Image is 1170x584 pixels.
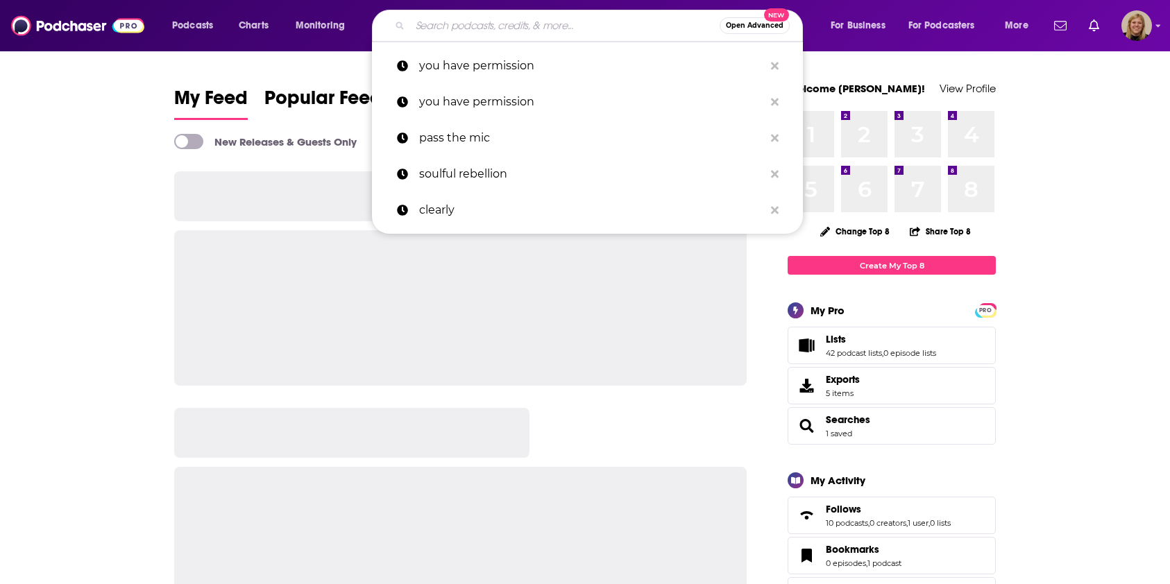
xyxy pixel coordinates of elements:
p: soulful rebellion [419,156,764,192]
div: My Pro [811,304,845,317]
span: Open Advanced [726,22,783,29]
a: 10 podcasts [826,518,868,528]
button: Show profile menu [1121,10,1152,41]
a: Bookmarks [792,546,820,565]
span: Logged in as avansolkema [1121,10,1152,41]
span: For Podcasters [908,16,975,35]
a: 1 user [908,518,929,528]
span: , [906,518,908,528]
a: 0 episodes [826,558,866,568]
a: you have permission [372,84,803,120]
button: open menu [995,15,1046,37]
p: you have permission [419,84,764,120]
span: More [1005,16,1028,35]
a: Welcome [PERSON_NAME]! [788,82,925,95]
a: 1 podcast [867,558,901,568]
span: Exports [826,373,860,386]
a: clearly [372,192,803,228]
span: Lists [788,327,996,364]
a: Show notifications dropdown [1049,14,1072,37]
a: Charts [230,15,277,37]
a: 1 saved [826,429,852,438]
a: 42 podcast lists [826,348,882,358]
div: Search podcasts, credits, & more... [385,10,816,42]
span: Follows [788,497,996,534]
div: My Activity [811,474,865,487]
button: open menu [286,15,363,37]
a: soulful rebellion [372,156,803,192]
button: Share Top 8 [909,218,972,245]
button: open menu [162,15,231,37]
p: you have permission [419,48,764,84]
input: Search podcasts, credits, & more... [410,15,720,37]
span: For Business [831,16,885,35]
a: My Feed [174,86,248,120]
span: Charts [239,16,269,35]
a: you have permission [372,48,803,84]
a: Bookmarks [826,543,901,556]
span: , [929,518,930,528]
span: Podcasts [172,16,213,35]
span: , [866,558,867,568]
span: , [882,348,883,358]
span: My Feed [174,86,248,118]
a: Lists [826,333,936,345]
button: open menu [821,15,903,37]
img: User Profile [1121,10,1152,41]
span: 5 items [826,388,860,398]
button: Change Top 8 [812,223,898,240]
a: 0 creators [870,518,906,528]
a: pass the mic [372,120,803,156]
a: View Profile [940,82,996,95]
button: Open AdvancedNew [720,17,790,34]
a: PRO [977,304,994,315]
span: PRO [977,305,994,316]
span: Searches [788,407,996,445]
a: Lists [792,336,820,355]
a: Exports [788,367,996,404]
span: , [868,518,870,528]
a: Show notifications dropdown [1083,14,1105,37]
p: pass the mic [419,120,764,156]
a: 0 episode lists [883,348,936,358]
a: Searches [792,416,820,436]
span: Exports [792,376,820,395]
a: Follows [792,506,820,525]
a: Create My Top 8 [788,256,996,275]
a: Searches [826,413,870,426]
span: Bookmarks [826,543,879,556]
span: Popular Feed [264,86,382,118]
img: Podchaser - Follow, Share and Rate Podcasts [11,12,144,39]
a: 0 lists [930,518,951,528]
a: Popular Feed [264,86,382,120]
span: Lists [826,333,846,345]
span: Follows [826,503,861,515]
p: clearly [419,192,764,228]
a: Follows [826,503,951,515]
button: open menu [899,15,995,37]
span: Bookmarks [788,537,996,574]
span: Monitoring [296,16,345,35]
span: New [764,8,789,22]
a: New Releases & Guests Only [174,134,357,149]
